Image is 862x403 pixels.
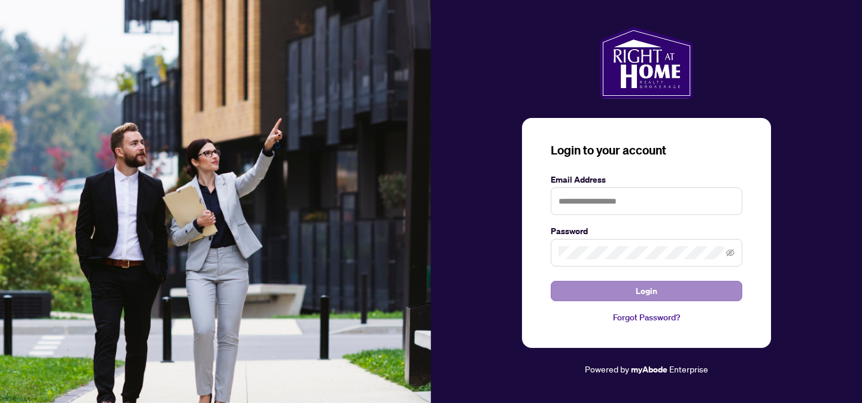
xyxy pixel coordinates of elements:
span: Powered by [585,363,629,374]
button: Login [551,281,742,301]
label: Email Address [551,173,742,186]
span: eye-invisible [726,249,734,257]
span: Enterprise [669,363,708,374]
label: Password [551,225,742,238]
span: Login [636,281,657,301]
a: myAbode [631,363,667,376]
a: Forgot Password? [551,311,742,324]
h3: Login to your account [551,142,742,159]
img: ma-logo [600,27,693,99]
